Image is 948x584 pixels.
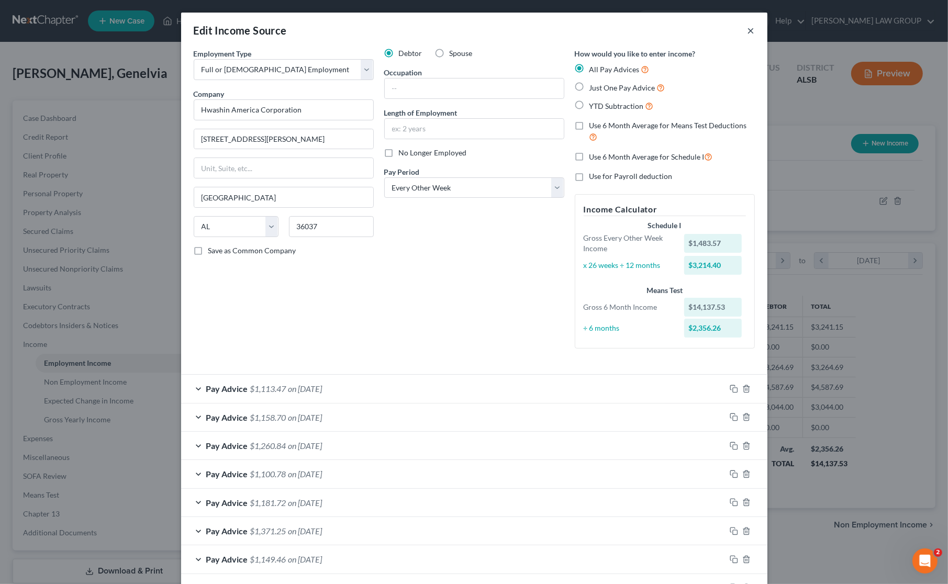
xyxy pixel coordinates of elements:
span: Just One Pay Advice [589,83,655,92]
input: Enter address... [194,129,373,149]
span: $1,100.78 [250,469,286,479]
span: on [DATE] [288,412,322,422]
span: No Longer Employed [399,148,467,157]
label: Length of Employment [384,107,458,118]
div: Gross 6 Month Income [578,302,679,312]
span: Company [194,89,225,98]
span: Pay Advice [206,441,248,451]
label: Occupation [384,67,422,78]
div: $14,137.53 [684,298,742,317]
span: All Pay Advices [589,65,640,74]
iframe: Intercom live chat [912,548,938,574]
span: 2 [934,548,942,557]
span: $1,149.46 [250,554,286,564]
span: YTD Subtraction [589,102,644,110]
input: Search company by name... [194,99,374,120]
span: on [DATE] [288,384,322,394]
div: Schedule I [584,220,746,231]
div: Edit Income Source [194,23,287,38]
span: Use for Payroll deduction [589,172,673,181]
input: Enter zip... [289,216,374,237]
input: Unit, Suite, etc... [194,158,373,178]
span: $1,181.72 [250,498,286,508]
span: Pay Advice [206,469,248,479]
span: $1,158.70 [250,412,286,422]
div: x 26 weeks ÷ 12 months [578,260,679,271]
span: $1,113.47 [250,384,286,394]
span: $1,371.25 [250,526,286,536]
input: -- [385,78,564,98]
span: Save as Common Company [208,246,296,255]
span: Pay Period [384,167,420,176]
div: $2,356.26 [684,319,742,338]
span: on [DATE] [288,441,322,451]
span: on [DATE] [288,554,322,564]
span: Use 6 Month Average for Schedule I [589,152,705,161]
span: $1,260.84 [250,441,286,451]
span: Pay Advice [206,498,248,508]
div: Means Test [584,285,746,296]
span: Pay Advice [206,526,248,536]
span: Employment Type [194,49,252,58]
div: $1,483.57 [684,234,742,253]
div: ÷ 6 months [578,323,679,333]
button: × [748,24,755,37]
span: Spouse [450,49,473,58]
span: on [DATE] [288,526,322,536]
span: Use 6 Month Average for Means Test Deductions [589,121,747,130]
div: $3,214.40 [684,256,742,275]
h5: Income Calculator [584,203,746,216]
span: on [DATE] [288,469,322,479]
label: How would you like to enter income? [575,48,696,59]
input: Enter city... [194,187,373,207]
input: ex: 2 years [385,119,564,139]
span: Pay Advice [206,384,248,394]
span: Pay Advice [206,554,248,564]
div: Gross Every Other Week Income [578,233,679,254]
span: Pay Advice [206,412,248,422]
span: on [DATE] [288,498,322,508]
span: Debtor [399,49,422,58]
